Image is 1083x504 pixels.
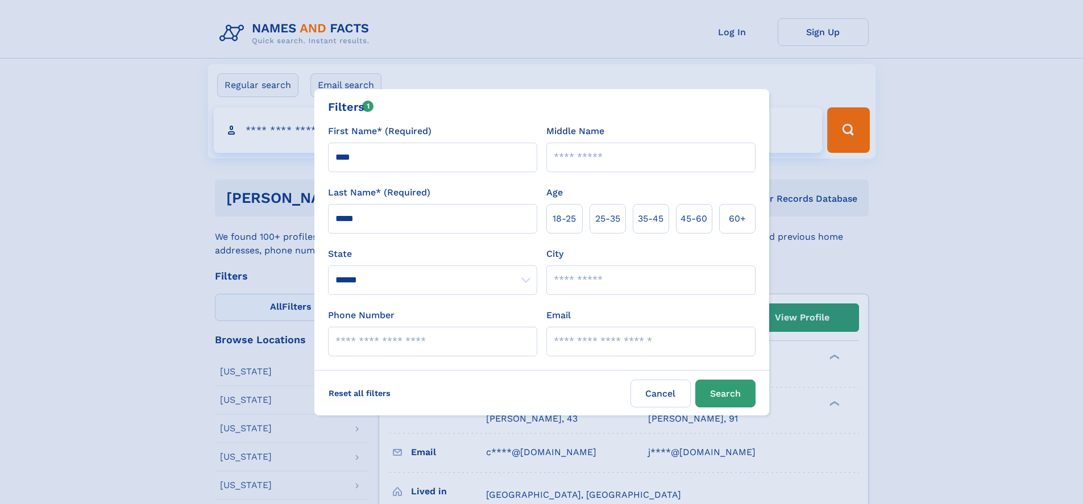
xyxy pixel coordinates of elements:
[595,212,620,226] span: 25‑35
[546,124,604,138] label: Middle Name
[695,380,756,407] button: Search
[680,212,707,226] span: 45‑60
[546,309,571,322] label: Email
[328,309,395,322] label: Phone Number
[328,186,430,199] label: Last Name* (Required)
[546,247,563,261] label: City
[553,212,576,226] span: 18‑25
[630,380,691,407] label: Cancel
[328,124,431,138] label: First Name* (Required)
[638,212,663,226] span: 35‑45
[546,186,563,199] label: Age
[328,98,374,115] div: Filters
[729,212,746,226] span: 60+
[328,247,537,261] label: State
[321,380,398,407] label: Reset all filters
